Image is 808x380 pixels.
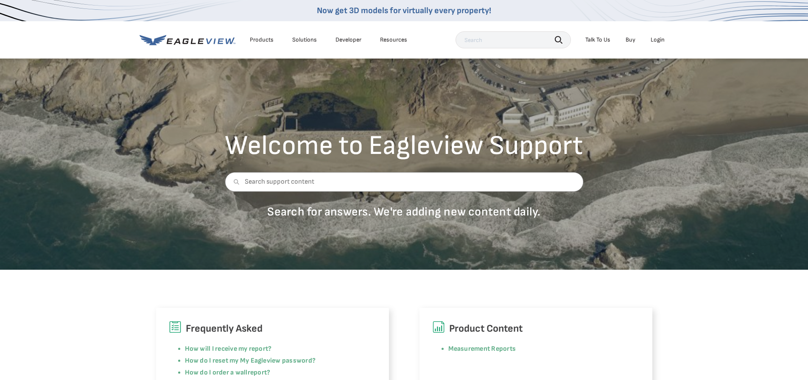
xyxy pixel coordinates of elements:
a: report [248,369,267,377]
div: Solutions [292,36,317,44]
input: Search [456,31,571,48]
div: Products [250,36,274,44]
h2: Welcome to Eagleview Support [225,132,583,159]
h6: Frequently Asked [169,321,376,337]
div: Talk To Us [585,36,610,44]
a: How do I reset my My Eagleview password? [185,357,316,365]
h6: Product Content [432,321,640,337]
a: How will I receive my report? [185,345,272,353]
input: Search support content [225,172,583,192]
a: How do I order a wall [185,369,248,377]
a: Now get 3D models for virtually every property! [317,6,491,16]
a: ? [267,369,270,377]
p: Search for answers. We're adding new content daily. [225,204,583,219]
a: Buy [626,36,635,44]
div: Login [651,36,665,44]
div: Resources [380,36,407,44]
a: Measurement Reports [448,345,516,353]
a: Developer [336,36,361,44]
